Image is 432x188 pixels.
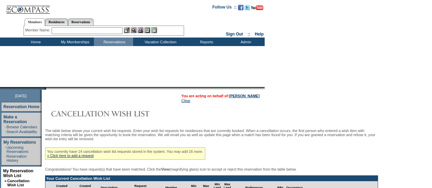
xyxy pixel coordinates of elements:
[3,169,33,178] a: My Reservation Wish List
[94,38,133,46] td: Reservations
[245,7,250,11] a: Follow us on Twitter
[15,38,55,46] td: Home
[6,125,37,129] a: Browse Calendars
[44,87,46,90] img: promoShadowLeftCorner.gif
[6,130,37,134] a: Search Availability
[6,145,28,154] a: Upcoming Reservations
[4,179,6,183] b: »
[25,27,52,33] div: Member Name:
[248,32,250,37] span: ::
[131,27,137,33] img: View
[238,7,243,11] a: Become our fan on Facebook
[151,27,157,33] img: b_calculator.gif
[15,94,27,98] span: [DATE]
[5,125,6,129] td: ·
[5,145,6,154] td: ·
[181,94,260,98] span: You are acting on behalf of:
[186,38,225,46] td: Reports
[45,107,182,120] img: Cancellation Wish List
[3,115,27,124] a: Make a Reservation
[47,154,94,158] a: » Click here to add a request
[245,5,250,10] img: Follow us on Twitter
[229,94,260,98] a: [PERSON_NAME]
[212,4,237,12] td: Follow Us ::
[68,18,94,26] a: Reservations
[124,27,130,33] img: b_edit.gif
[25,18,45,26] a: Members
[45,147,205,160] div: You currently have 14 cancellation wish list requests stored in the system. You may add 16 more.
[3,140,36,145] a: My Reservations
[3,104,39,109] a: Reservation Home
[255,32,264,37] a: Help
[6,154,27,162] a: Reservation History
[251,7,263,11] a: Subscribe to our YouTube Channel
[45,176,378,181] td: Your Current Cancellation Wish List
[238,5,243,10] img: Become our fan on Facebook
[46,87,47,90] img: blank.gif
[45,18,68,26] a: Residences
[133,38,186,46] td: Vacation Collection
[225,38,265,46] td: Admin
[181,99,190,103] a: Clear
[7,179,29,187] a: Cancellation Wish List
[144,27,150,33] img: Reservations
[226,32,243,37] a: Sign Out
[251,5,263,10] img: Subscribe to our YouTube Channel
[5,154,6,162] td: ·
[55,38,94,46] td: My Memberships
[161,167,169,171] b: View
[5,130,6,134] td: ·
[138,27,143,33] img: Impersonate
